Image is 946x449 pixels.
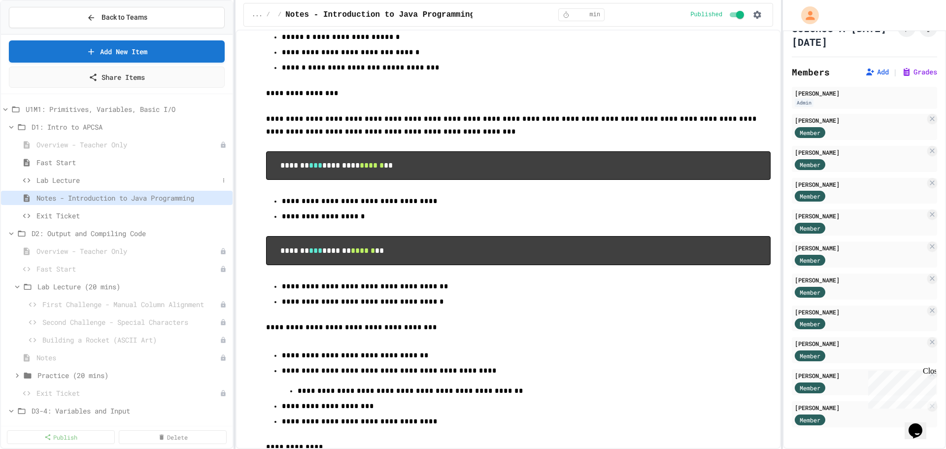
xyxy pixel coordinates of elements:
span: | [893,66,898,78]
div: Unpublished [220,337,227,344]
div: Unpublished [220,141,227,148]
span: Member [800,224,820,233]
button: More options [219,175,229,185]
div: Unpublished [220,301,227,308]
div: Unpublished [220,390,227,397]
span: ... [252,11,263,19]
div: My Account [791,4,821,27]
span: Member [800,288,820,297]
div: Unpublished [220,266,227,273]
span: D3-4: Variables and Input [32,406,229,416]
span: Lab Lecture [36,175,219,185]
span: Member [800,351,820,360]
a: Add New Item [9,40,225,63]
button: Back to Teams [9,7,225,28]
span: Member [800,256,820,265]
span: Back to Teams [101,12,147,23]
span: Member [800,128,820,137]
button: Add [865,67,889,77]
span: D2: Output and Compiling Code [32,228,229,239]
a: Publish [7,430,115,444]
div: [PERSON_NAME] [795,116,925,125]
button: Grades [902,67,937,77]
span: Notes - Introduction to Java Programming [285,9,474,21]
span: Fast Start [36,157,229,168]
span: Notes [36,352,220,363]
span: Member [800,415,820,424]
span: Member [800,319,820,328]
span: Practice (20 mins) [37,370,229,380]
span: Exit Ticket [36,388,220,398]
a: Share Items [9,67,225,88]
h2: Members [792,65,830,79]
div: [PERSON_NAME] [795,89,934,98]
div: Chat with us now!Close [4,4,68,63]
div: [PERSON_NAME] [795,148,925,157]
div: Unpublished [220,354,227,361]
div: [PERSON_NAME] [795,339,925,348]
span: Member [800,160,820,169]
span: Notes - Introduction to Java Programming [36,193,229,203]
span: Member [800,192,820,201]
span: Lab Lecture (20 mins) [37,281,229,292]
span: Member [800,383,820,392]
div: [PERSON_NAME] [795,211,925,220]
div: Admin [795,99,813,107]
span: U1M1: Primitives, Variables, Basic I/O [26,104,229,114]
div: [PERSON_NAME] [795,276,925,284]
span: Published [690,11,722,19]
span: Overview - Teacher Only [36,246,220,256]
span: Fast Start [36,264,220,274]
div: [PERSON_NAME] [795,243,925,252]
span: Second Challenge - Special Characters [42,317,220,327]
div: [PERSON_NAME] [795,403,925,412]
span: Exit Ticket [36,210,229,221]
div: [PERSON_NAME] [795,371,925,380]
span: / [267,11,270,19]
div: Unpublished [220,319,227,326]
span: D1: Intro to APCSA [32,122,229,132]
div: Unpublished [220,248,227,255]
div: [PERSON_NAME] [795,180,925,189]
span: Overview - Teacher Only [36,139,220,150]
span: First Challenge - Manual Column Alignment [42,299,220,310]
span: / [278,11,281,19]
iframe: chat widget [864,367,936,409]
div: [PERSON_NAME] [795,308,925,316]
span: min [589,11,600,19]
a: Delete [119,430,227,444]
iframe: chat widget [905,410,936,439]
span: Building a Rocket (ASCII Art) [42,335,220,345]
